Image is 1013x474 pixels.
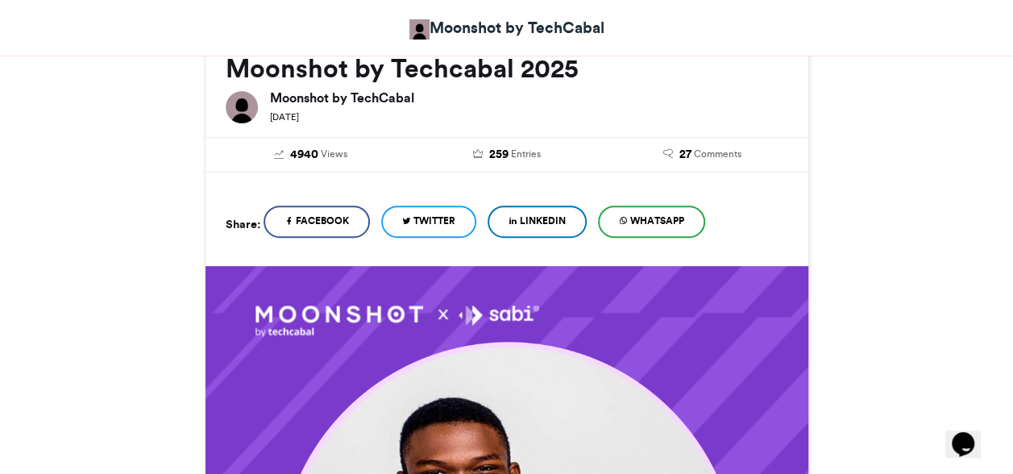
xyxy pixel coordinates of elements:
[226,214,260,235] h5: Share:
[617,146,788,164] a: 27 Comments
[321,147,347,161] span: Views
[510,147,540,161] span: Entries
[296,214,349,228] span: Facebook
[226,91,258,123] img: Moonshot by TechCabal
[290,146,318,164] span: 4940
[488,206,587,238] a: LinkedIn
[409,19,430,39] img: Moonshot by TechCabal
[630,214,684,228] span: WhatsApp
[945,410,997,458] iframe: chat widget
[694,147,741,161] span: Comments
[381,206,476,238] a: Twitter
[270,111,299,123] small: [DATE]
[488,146,508,164] span: 259
[421,146,592,164] a: 259 Entries
[226,54,788,83] h2: Moonshot by Techcabal 2025
[520,214,566,228] span: LinkedIn
[264,206,370,238] a: Facebook
[409,16,604,39] a: Moonshot by TechCabal
[226,146,397,164] a: 4940 Views
[679,146,691,164] span: 27
[270,91,788,104] h6: Moonshot by TechCabal
[598,206,705,238] a: WhatsApp
[413,214,455,228] span: Twitter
